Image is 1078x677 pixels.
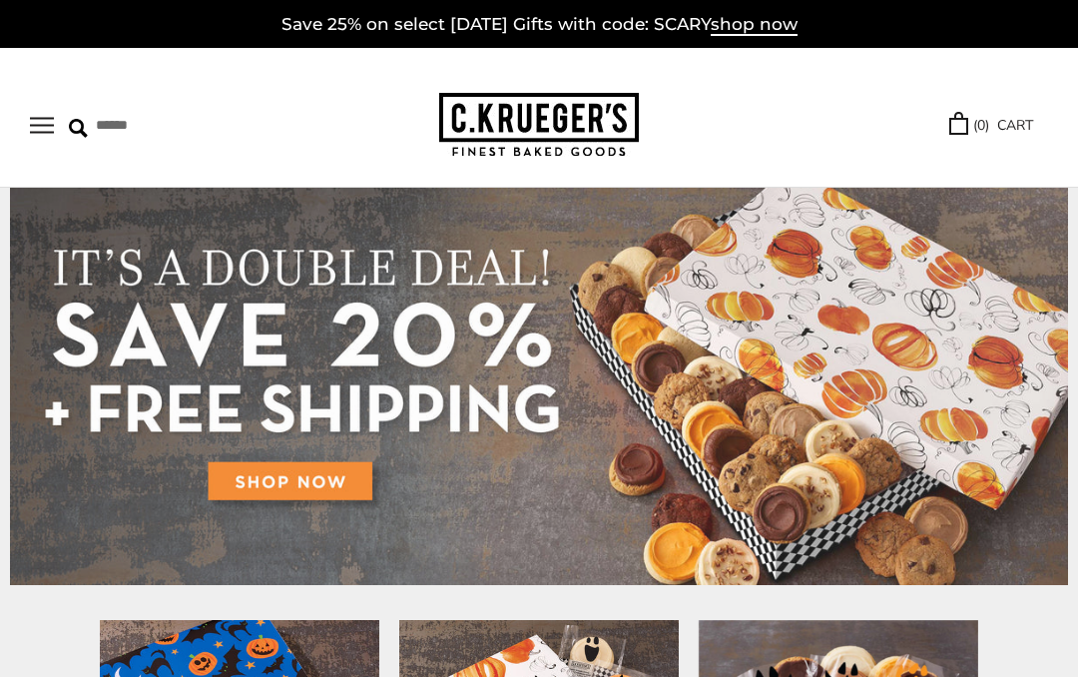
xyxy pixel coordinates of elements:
[10,188,1068,585] img: C.Krueger's Special Offer
[439,93,639,158] img: C.KRUEGER'S
[281,14,798,36] a: Save 25% on select [DATE] Gifts with code: SCARYshop now
[30,117,54,134] button: Open navigation
[69,110,273,141] input: Search
[69,119,88,138] img: Search
[949,114,1033,137] a: (0) CART
[711,14,798,36] span: shop now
